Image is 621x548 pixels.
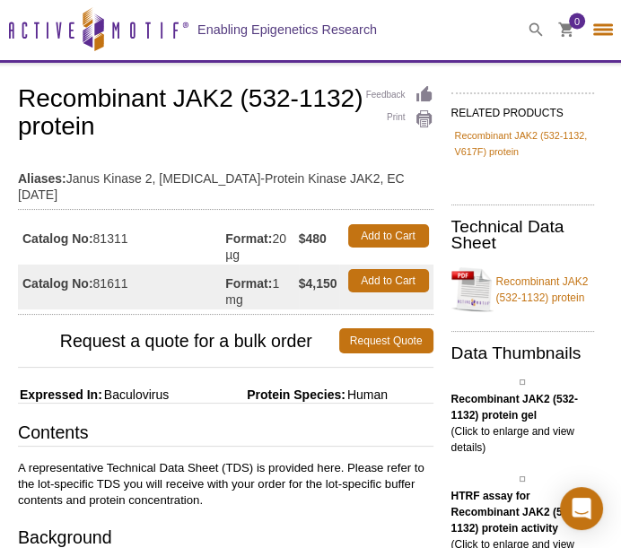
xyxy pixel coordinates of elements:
strong: $4,150 [299,275,337,291]
td: 20 µg [225,220,298,265]
a: Add to Cart [348,224,429,248]
b: HTRF assay for Recombinant JAK2 (532-1132) protein activity [451,490,578,535]
a: Recombinant JAK2 (532-1132, V617F) protein [455,127,591,160]
h2: Technical Data Sheet [451,219,595,251]
h1: Recombinant JAK2 (532-1132) protein [18,85,433,143]
a: Request Quote [339,328,433,353]
span: 0 [574,13,580,30]
strong: $480 [299,231,327,247]
td: 1 mg [225,265,298,309]
p: A representative Technical Data Sheet (TDS) is provided here. Please refer to the lot-specific TD... [18,460,433,509]
a: Recombinant JAK2 (532-1132) protein [451,263,595,317]
h2: Data Thumbnails [451,345,595,361]
h2: RELATED PRODUCTS [451,92,595,125]
strong: Format: [225,231,272,247]
strong: Aliases: [18,170,66,187]
a: Add to Cart [348,269,429,292]
td: 81311 [18,220,225,265]
span: Request a quote for a bulk order [18,328,339,353]
div: Open Intercom Messenger [560,487,603,530]
strong: Format: [225,275,272,291]
td: 81611 [18,265,225,309]
p: (Click to enlarge and view details) [451,391,595,456]
h3: Contents [18,422,433,447]
a: 0 [558,22,574,41]
td: Janus Kinase 2, [MEDICAL_DATA]-Protein Kinase JAK2, EC [DATE] [18,160,433,204]
img: HTRF assay for Recombinant JAK2 (532-1132) protein activity [520,476,525,482]
img: Recombinant JAK2 (532-1132) protein gel [520,379,525,385]
span: Expressed In: [18,387,102,402]
span: Protein Species: [172,387,345,402]
a: Feedback [366,85,433,105]
h2: Enabling Epigenetics Research [197,22,377,38]
b: Recombinant JAK2 (532-1132) protein gel [451,393,578,422]
span: Human [345,387,388,402]
strong: Catalog No: [22,275,93,291]
a: Print [366,109,433,129]
span: Baculovirus [102,387,169,402]
strong: Catalog No: [22,231,93,247]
